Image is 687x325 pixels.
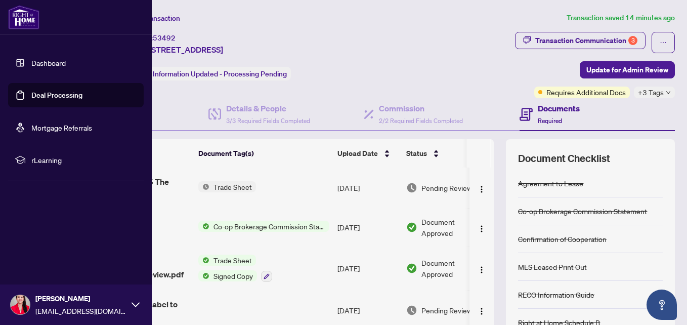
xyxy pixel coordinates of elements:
[31,91,82,100] a: Deal Processing
[406,305,417,316] img: Document Status
[478,307,486,315] img: Logo
[546,87,626,98] span: Requires Additional Docs
[126,14,180,23] span: View Transaction
[518,206,647,217] div: Co-op Brokerage Commission Statement
[31,154,137,166] span: rLearning
[198,255,272,282] button: Status IconTrade SheetStatus IconSigned Copy
[125,67,291,80] div: Status:
[647,290,677,320] button: Open asap
[474,180,490,196] button: Logo
[198,270,209,281] img: Status Icon
[660,39,667,46] span: ellipsis
[35,305,126,316] span: [EMAIL_ADDRESS][DOMAIN_NAME]
[518,233,607,245] div: Confirmation of Cooperation
[567,12,675,24] article: Transaction saved 14 minutes ago
[333,208,402,247] td: [DATE]
[333,168,402,208] td: [DATE]
[474,302,490,318] button: Logo
[666,90,671,95] span: down
[153,69,287,78] span: Information Updated - Processing Pending
[125,44,223,56] span: 1607-[STREET_ADDRESS]
[209,221,329,232] span: Co-op Brokerage Commission Statement
[198,221,209,232] img: Status Icon
[35,293,126,304] span: [PERSON_NAME]
[518,178,583,189] div: Agreement to Lease
[209,255,256,266] span: Trade Sheet
[586,62,668,78] span: Update for Admin Review
[226,102,310,114] h4: Details & People
[538,117,562,125] span: Required
[153,33,176,43] span: 53492
[406,148,427,159] span: Status
[198,255,209,266] img: Status Icon
[518,289,594,300] div: RECO Information Guide
[379,117,463,125] span: 2/2 Required Fields Completed
[421,257,484,279] span: Document Approved
[474,219,490,235] button: Logo
[421,216,484,238] span: Document Approved
[406,263,417,274] img: Document Status
[379,102,463,114] h4: Commission
[638,87,664,98] span: +3 Tags
[194,139,333,168] th: Document Tag(s)
[628,36,637,45] div: 3
[421,305,472,316] span: Pending Review
[535,32,637,49] div: Transaction Communication
[333,139,402,168] th: Upload Date
[518,261,587,272] div: MLS Leased Print Out
[518,151,610,166] span: Document Checklist
[406,222,417,233] img: Document Status
[198,181,256,192] button: Status IconTrade Sheet
[474,260,490,276] button: Logo
[478,266,486,274] img: Logo
[226,117,310,125] span: 3/3 Required Fields Completed
[31,123,92,132] a: Mortgage Referrals
[478,225,486,233] img: Logo
[402,139,488,168] th: Status
[421,182,472,193] span: Pending Review
[580,61,675,78] button: Update for Admin Review
[515,32,646,49] button: Transaction Communication3
[333,247,402,290] td: [DATE]
[198,181,209,192] img: Status Icon
[337,148,378,159] span: Upload Date
[406,182,417,193] img: Document Status
[11,295,30,314] img: Profile Icon
[209,270,257,281] span: Signed Copy
[538,102,580,114] h4: Documents
[8,5,39,29] img: logo
[478,185,486,193] img: Logo
[198,221,329,232] button: Status IconCo-op Brokerage Commission Statement
[31,58,66,67] a: Dashboard
[209,181,256,192] span: Trade Sheet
